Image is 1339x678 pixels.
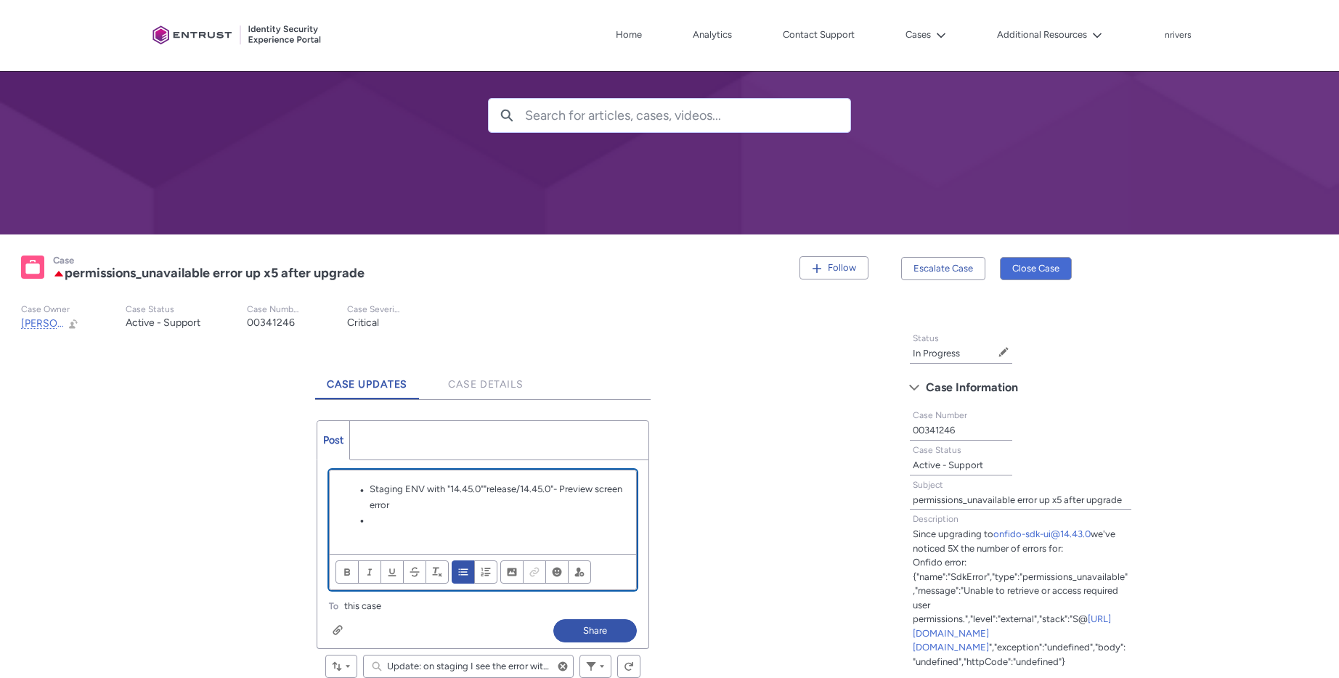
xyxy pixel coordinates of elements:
span: Status [913,333,939,343]
a: Case Updates [315,359,420,399]
lightning-icon: Escalated [53,266,65,280]
button: Bulleted List [452,560,475,584]
a: [URL][DOMAIN_NAME][DOMAIN_NAME] [913,613,1111,653]
records-entity-label: Case [53,255,74,266]
span: Case Status [913,445,961,455]
button: Close Case [1000,257,1072,280]
p: nrivers [1165,30,1192,41]
button: Case Information [902,376,1139,399]
span: this case [344,599,381,613]
button: Bold [335,560,359,584]
a: Analytics, opens in new tab [689,24,736,46]
lightning-formatted-text: In Progress [913,348,960,359]
button: Cases [902,24,950,46]
button: Edit Status [998,346,1009,358]
ul: Format text [335,560,449,584]
lightning-formatted-text: 00341246 [913,425,955,436]
button: @Mention people and groups [568,560,591,584]
a: Case Details [436,359,535,399]
button: Escalate Case [901,257,985,280]
span: Case Updates [327,378,408,391]
button: Share [553,619,637,642]
span: Case Number [913,410,967,420]
p: Case Status [126,304,200,315]
span: [PERSON_NAME].[PERSON_NAME] [21,317,186,330]
span: Case Information [926,377,1018,399]
button: Search [489,99,525,132]
lightning-formatted-text: Active - Support [126,316,200,329]
button: Additional Resources [993,24,1106,46]
a: Contact Support [779,24,858,46]
lightning-formatted-text: 00341246 [247,316,295,329]
span: Description [913,514,959,524]
button: Link [523,560,546,584]
li: Staging ENV with "14.45.0""release/14.45.0"- Preview screen error [355,482,624,512]
button: User Profile nrivers [1164,27,1192,41]
button: Italic [358,560,381,584]
span: To [329,601,338,611]
a: onfido-sdk-ui@14.43.0 [993,528,1091,539]
lightning-formatted-text: permissions_unavailable error up x5 after upgrade [913,494,1122,505]
a: Home [612,24,646,46]
button: Remove Formatting [426,560,449,584]
button: Strikethrough [403,560,426,584]
button: Image [500,560,524,584]
lightning-formatted-text: Critical [347,316,379,329]
p: Case Severity [347,304,401,315]
button: Refresh this feed [617,655,640,678]
div: Chatter Publisher [317,420,649,649]
ul: Align text [452,560,497,584]
input: Search for articles, cases, videos... [525,99,850,132]
button: Insert Emoji [545,560,569,584]
button: Numbered List [474,560,497,584]
a: Post [317,421,350,460]
lightning-formatted-text: Active - Support [913,460,983,470]
span: Subject [913,480,943,490]
lightning-formatted-text: permissions_unavailable error up x5 after upgrade [65,265,365,281]
input: Search this feed... [363,655,574,678]
span: Follow [828,262,856,273]
p: Case Owner [21,304,79,315]
span: Case Details [448,378,524,391]
p: Case Number [247,304,301,315]
span: Post [323,434,343,446]
button: Follow [799,256,868,279]
button: Change Owner [68,317,79,330]
ul: Insert content [500,560,591,584]
button: Underline [380,560,404,584]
